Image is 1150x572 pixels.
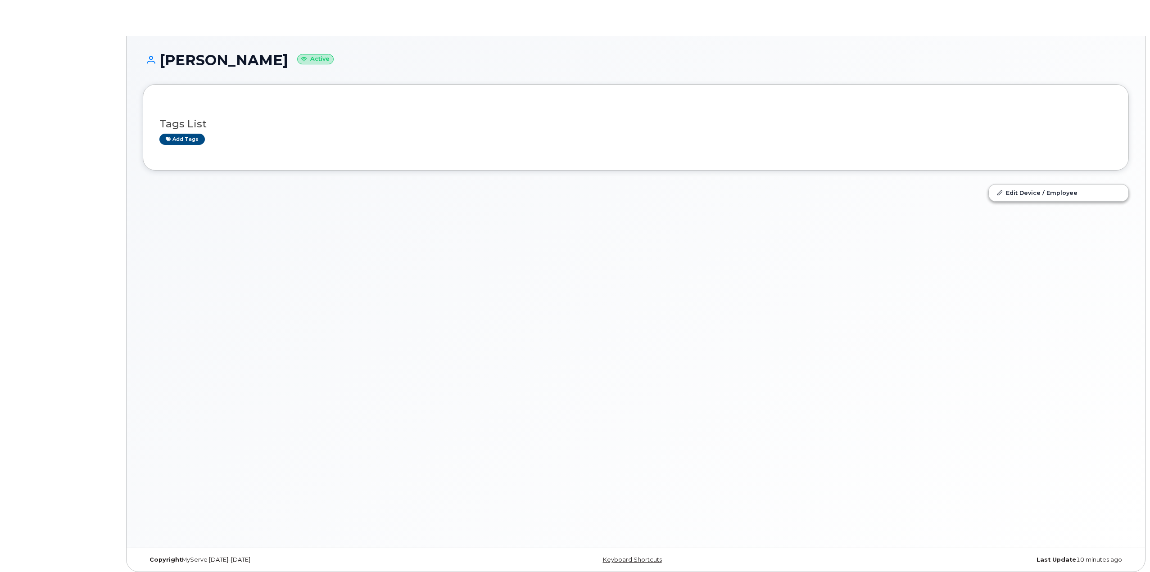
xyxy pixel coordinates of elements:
[603,556,662,563] a: Keyboard Shortcuts
[989,185,1128,201] a: Edit Device / Employee
[159,134,205,145] a: Add tags
[297,54,334,64] small: Active
[800,556,1129,563] div: 10 minutes ago
[143,556,471,563] div: MyServe [DATE]–[DATE]
[1037,556,1076,563] strong: Last Update
[149,556,182,563] strong: Copyright
[143,52,1129,68] h1: [PERSON_NAME]
[159,118,1112,130] h3: Tags List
